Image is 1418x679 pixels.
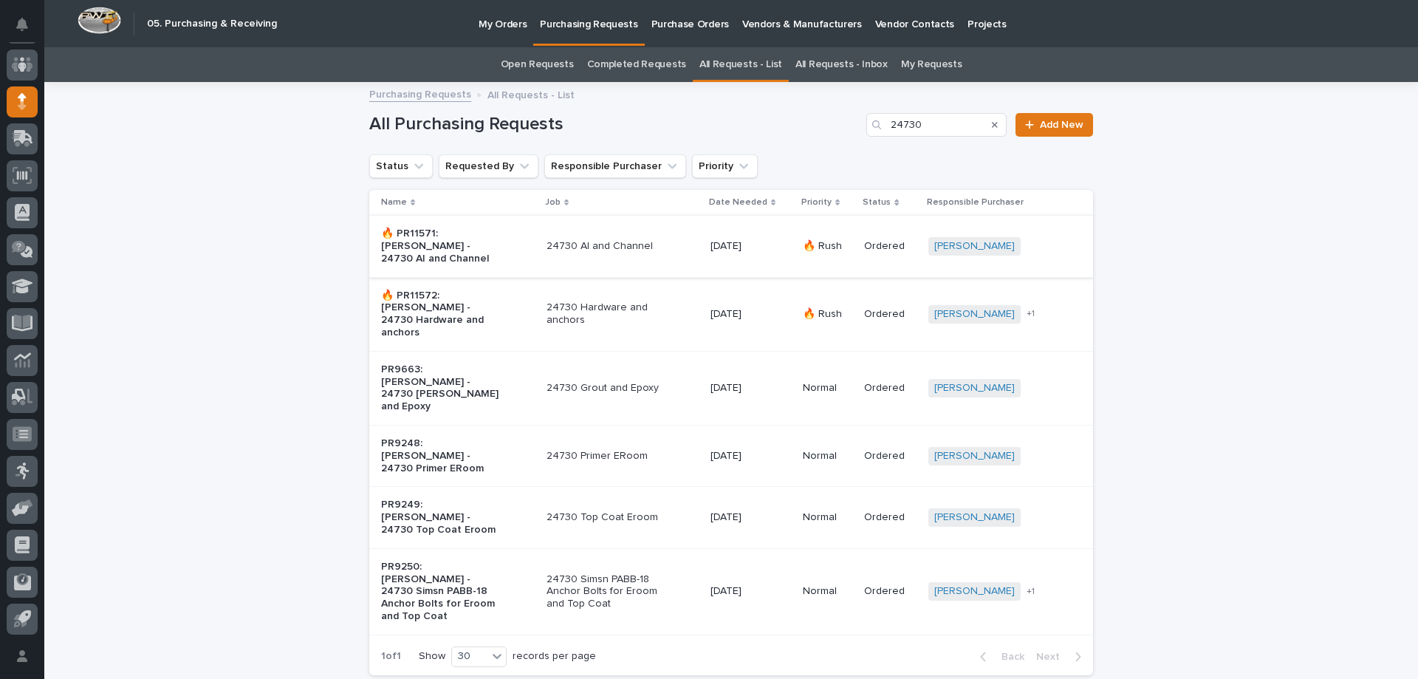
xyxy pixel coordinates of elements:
input: Search [866,113,1007,137]
span: + 1 [1027,310,1035,318]
a: [PERSON_NAME] [934,308,1015,321]
p: 24730 Hardware and anchors [547,301,670,327]
tr: PR9248: [PERSON_NAME] - 24730 Primer ERoom24730 Primer ERoom[DATE]NormalOrdered[PERSON_NAME] [369,425,1093,486]
p: Normal [803,585,853,598]
span: Add New [1040,120,1083,130]
p: [DATE] [710,585,790,598]
button: Next [1030,650,1093,663]
a: [PERSON_NAME] [934,382,1015,395]
p: Date Needed [709,194,767,211]
div: Notifications [18,18,38,41]
img: Workspace Logo [78,7,121,34]
p: Normal [803,382,853,395]
tr: 🔥 PR11571: [PERSON_NAME] - 24730 AI and Channel24730 AI and Channel[DATE]🔥 RushOrdered[PERSON_NAME] [369,216,1093,277]
p: PR9249: [PERSON_NAME] - 24730 Top Coat Eroom [381,499,504,536]
tr: PR9250: [PERSON_NAME] - 24730 Simsn PABB-18 Anchor Bolts for Eroom and Top Coat24730 Simsn PABB-1... [369,548,1093,635]
button: Notifications [7,9,38,40]
h2: 05. Purchasing & Receiving [147,18,277,30]
p: Ordered [864,585,916,598]
a: All Requests - Inbox [795,47,888,82]
a: Add New [1015,113,1093,137]
p: Job [545,194,561,211]
p: Ordered [864,240,916,253]
p: PR9248: [PERSON_NAME] - 24730 Primer ERoom [381,437,504,474]
p: Normal [803,511,853,524]
p: [DATE] [710,240,790,253]
p: All Requests - List [487,86,575,102]
a: [PERSON_NAME] [934,240,1015,253]
p: Priority [801,194,832,211]
span: + 1 [1027,587,1035,596]
p: 24730 AI and Channel [547,240,670,253]
a: Purchasing Requests [369,85,471,102]
p: Responsible Purchaser [927,194,1024,211]
p: 🔥 PR11572: [PERSON_NAME] - 24730 Hardware and anchors [381,290,504,339]
p: 1 of 1 [369,638,413,675]
p: 24730 Grout and Epoxy [547,382,670,395]
a: [PERSON_NAME] [934,585,1015,598]
h1: All Purchasing Requests [369,114,860,135]
tr: PR9249: [PERSON_NAME] - 24730 Top Coat Eroom24730 Top Coat Eroom[DATE]NormalOrdered[PERSON_NAME] [369,487,1093,548]
p: 24730 Simsn PABB-18 Anchor Bolts for Eroom and Top Coat [547,573,670,610]
p: [DATE] [710,450,790,463]
p: records per page [513,650,596,663]
p: 🔥 PR11571: [PERSON_NAME] - 24730 AI and Channel [381,228,504,265]
a: Open Requests [501,47,574,82]
button: Priority [692,154,758,178]
tr: 🔥 PR11572: [PERSON_NAME] - 24730 Hardware and anchors24730 Hardware and anchors[DATE]🔥 RushOrdere... [369,277,1093,351]
a: [PERSON_NAME] [934,511,1015,524]
a: Completed Requests [587,47,686,82]
div: 30 [452,649,487,664]
span: Next [1036,652,1069,662]
p: PR9663: [PERSON_NAME] - 24730 [PERSON_NAME] and Epoxy [381,364,504,413]
p: Normal [803,450,853,463]
button: Requested By [439,154,538,178]
p: PR9250: [PERSON_NAME] - 24730 Simsn PABB-18 Anchor Bolts for Eroom and Top Coat [381,561,504,623]
span: Back [993,652,1024,662]
p: Status [863,194,891,211]
p: [DATE] [710,511,790,524]
p: 🔥 Rush [803,240,853,253]
p: Ordered [864,511,916,524]
a: [PERSON_NAME] [934,450,1015,463]
button: Back [968,650,1030,663]
p: 🔥 Rush [803,308,853,321]
p: 24730 Top Coat Eroom [547,511,670,524]
p: [DATE] [710,382,790,395]
p: Name [381,194,407,211]
p: Ordered [864,450,916,463]
p: [DATE] [710,308,790,321]
p: Ordered [864,308,916,321]
p: Ordered [864,382,916,395]
tr: PR9663: [PERSON_NAME] - 24730 [PERSON_NAME] and Epoxy24730 Grout and Epoxy[DATE]NormalOrdered[PER... [369,351,1093,425]
button: Responsible Purchaser [544,154,686,178]
button: Status [369,154,433,178]
p: 24730 Primer ERoom [547,450,670,463]
a: My Requests [901,47,962,82]
p: Show [419,650,445,663]
a: All Requests - List [699,47,782,82]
